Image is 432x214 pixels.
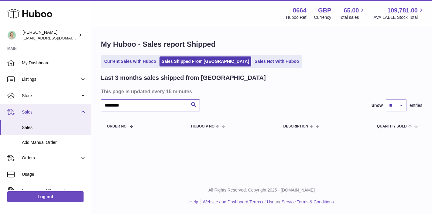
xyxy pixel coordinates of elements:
span: Stock [22,93,80,99]
div: Currency [314,15,331,20]
li: and [201,199,334,205]
strong: GBP [318,6,331,15]
div: [PERSON_NAME] [22,29,77,41]
span: Quantity Sold [377,124,407,128]
h1: My Huboo - Sales report Shipped [101,39,422,49]
a: Sales Shipped From [GEOGRAPHIC_DATA] [159,56,251,66]
span: Sales [22,109,80,115]
a: 109,781.00 AVAILABLE Stock Total [373,6,425,20]
span: Sales [22,125,86,131]
strong: 8664 [293,6,307,15]
span: Total sales [339,15,366,20]
a: Service Terms & Conditions [282,199,334,204]
label: Show [372,103,383,108]
a: Website and Dashboard Terms of Use [203,199,274,204]
span: Orders [22,155,80,161]
span: [EMAIL_ADDRESS][DOMAIN_NAME] [22,36,89,40]
span: entries [410,103,422,108]
span: Huboo P no [191,124,214,128]
span: Add Manual Order [22,140,86,145]
a: Log out [7,191,84,202]
p: All Rights Reserved. Copyright 2025 - [DOMAIN_NAME] [96,187,427,193]
span: 65.00 [344,6,359,15]
div: Huboo Ref [286,15,307,20]
span: AVAILABLE Stock Total [373,15,425,20]
span: Listings [22,76,80,82]
span: My Dashboard [22,60,86,66]
a: Sales Not With Huboo [252,56,301,66]
span: Usage [22,172,86,177]
a: Current Sales with Huboo [102,56,158,66]
a: Help [190,199,198,204]
span: Description [283,124,308,128]
span: Order No [107,124,127,128]
a: 65.00 Total sales [339,6,366,20]
h3: This page is updated every 15 minutes [101,88,421,95]
span: Invoicing and Payments [22,188,80,194]
span: 109,781.00 [387,6,418,15]
img: hello@thefacialcuppingexpert.com [7,31,16,40]
h2: Last 3 months sales shipped from [GEOGRAPHIC_DATA] [101,74,266,82]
